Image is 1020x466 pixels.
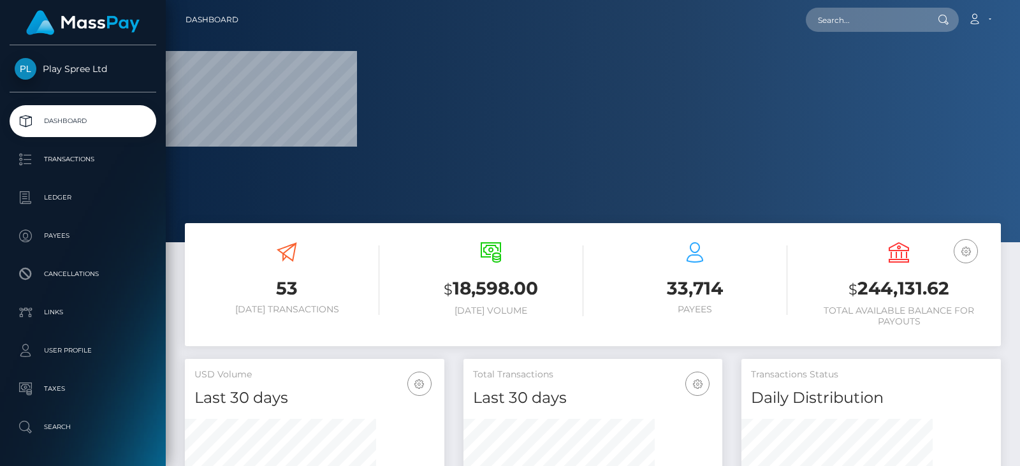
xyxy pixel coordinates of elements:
p: User Profile [15,341,151,360]
h5: USD Volume [194,368,435,381]
a: Search [10,411,156,443]
h5: Total Transactions [473,368,713,381]
p: Cancellations [15,265,151,284]
a: User Profile [10,335,156,367]
img: Play Spree Ltd [15,58,36,80]
h3: 53 [194,276,379,301]
p: Search [15,418,151,437]
h4: Last 30 days [194,387,435,409]
a: Dashboard [10,105,156,137]
h6: [DATE] Transactions [194,304,379,315]
h4: Daily Distribution [751,387,991,409]
a: Taxes [10,373,156,405]
h6: [DATE] Volume [398,305,583,316]
p: Dashboard [15,112,151,131]
small: $ [849,280,857,298]
p: Links [15,303,151,322]
a: Ledger [10,182,156,214]
a: Payees [10,220,156,252]
h4: Last 30 days [473,387,713,409]
p: Ledger [15,188,151,207]
span: Play Spree Ltd [10,63,156,75]
p: Transactions [15,150,151,169]
h6: Payees [602,304,787,315]
p: Payees [15,226,151,245]
p: Taxes [15,379,151,398]
input: Search... [806,8,926,32]
h6: Total Available Balance for Payouts [806,305,991,327]
h3: 244,131.62 [806,276,991,302]
img: MassPay Logo [26,10,140,35]
h3: 33,714 [602,276,787,301]
a: Links [10,296,156,328]
h3: 18,598.00 [398,276,583,302]
h5: Transactions Status [751,368,991,381]
small: $ [444,280,453,298]
a: Transactions [10,143,156,175]
a: Dashboard [186,6,238,33]
a: Cancellations [10,258,156,290]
